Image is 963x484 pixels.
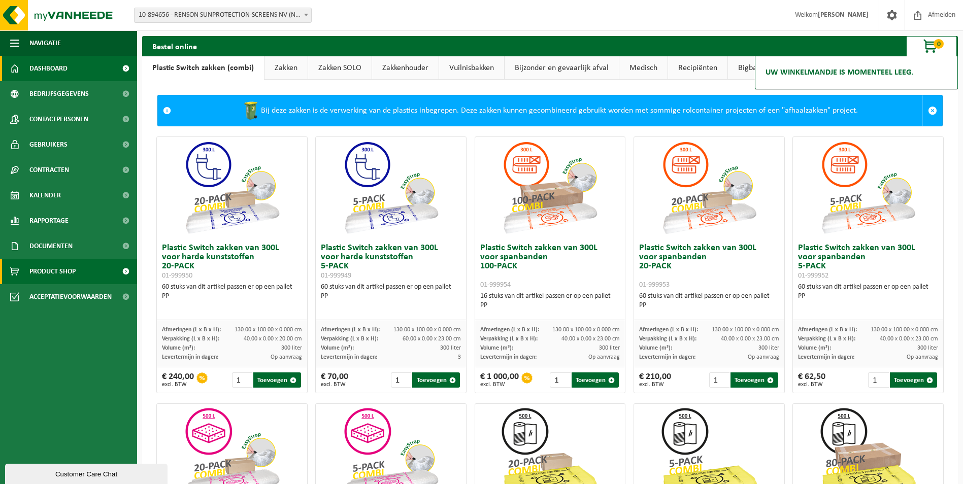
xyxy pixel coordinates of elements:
span: Levertermijn in dagen: [162,354,218,360]
div: € 210,00 [639,372,671,388]
img: 01-999949 [340,137,442,238]
img: 01-999953 [658,137,760,238]
button: 0 [906,36,957,56]
img: 01-999954 [499,137,601,238]
a: Plastic Switch zakken (combi) [142,56,264,80]
span: 01-999954 [480,281,511,289]
span: Afmetingen (L x B x H): [639,327,698,333]
span: 01-999949 [321,272,351,280]
span: excl. BTW [798,382,825,388]
span: 300 liter [917,345,938,351]
span: Afmetingen (L x B x H): [798,327,857,333]
a: Zakkenhouder [372,56,439,80]
span: Afmetingen (L x B x H): [480,327,539,333]
span: Gebruikers [29,132,68,157]
span: excl. BTW [639,382,671,388]
span: Verpakking (L x B x H): [639,336,696,342]
span: Bedrijfsgegevens [29,81,89,107]
span: Afmetingen (L x B x H): [162,327,221,333]
span: Acceptatievoorwaarden [29,284,112,309]
span: Volume (m³): [480,345,513,351]
span: Volume (m³): [798,345,831,351]
span: Op aanvraag [907,354,938,360]
span: 01-999950 [162,272,192,280]
span: Contactpersonen [29,107,88,132]
span: 40.00 x 0.00 x 23.00 cm [721,336,779,342]
span: 300 liter [281,345,302,351]
span: 0 [934,39,944,49]
span: 40.00 x 0.00 x 23.00 cm [880,336,938,342]
iframe: chat widget [5,462,170,484]
span: 3 [458,354,461,360]
button: Toevoegen [412,372,459,388]
div: PP [480,301,620,310]
a: Medisch [619,56,668,80]
span: excl. BTW [321,382,348,388]
h3: Plastic Switch zakken van 300L voor spanbanden 5-PACK [798,244,938,280]
span: Rapportage [29,208,69,233]
div: € 62,50 [798,372,825,388]
div: 60 stuks van dit artikel passen er op een pallet [798,283,938,301]
span: excl. BTW [480,382,519,388]
span: 60.00 x 0.00 x 23.00 cm [403,336,461,342]
div: 60 stuks van dit artikel passen er op een pallet [321,283,461,301]
span: 10-894656 - RENSON SUNPROTECTION-SCREENS NV (NOA OUTDOOR LIVING) - KRUISEM [135,8,311,22]
span: Volume (m³): [321,345,354,351]
div: PP [321,292,461,301]
button: Toevoegen [890,372,937,388]
img: WB-0240-HPE-GN-50.png [241,100,261,121]
span: 130.00 x 100.00 x 0.000 cm [871,327,938,333]
a: Sluit melding [922,95,942,126]
input: 1 [868,372,888,388]
span: Dashboard [29,56,68,81]
span: 130.00 x 100.00 x 0.000 cm [712,327,779,333]
span: Levertermijn in dagen: [480,354,537,360]
span: Contracten [29,157,69,183]
span: Kalender [29,183,61,208]
span: Verpakking (L x B x H): [480,336,538,342]
div: PP [798,292,938,301]
div: 16 stuks van dit artikel passen er op een pallet [480,292,620,310]
span: Product Shop [29,259,76,284]
span: Levertermijn in dagen: [321,354,377,360]
span: Volume (m³): [162,345,195,351]
span: 300 liter [758,345,779,351]
input: 1 [709,372,729,388]
span: 01-999952 [798,272,828,280]
span: Op aanvraag [588,354,620,360]
div: € 70,00 [321,372,348,388]
button: Toevoegen [253,372,301,388]
input: 1 [391,372,411,388]
span: Levertermijn in dagen: [798,354,854,360]
input: 1 [232,372,252,388]
div: Bij deze zakken is de verwerking van de plastics inbegrepen. Deze zakken kunnen gecombineerd gebr... [176,95,922,126]
span: 01-999953 [639,281,670,289]
span: 130.00 x 100.00 x 0.000 cm [393,327,461,333]
span: Volume (m³): [639,345,672,351]
a: Bijzonder en gevaarlijk afval [505,56,619,80]
a: Zakken [264,56,308,80]
a: Vuilnisbakken [439,56,504,80]
input: 1 [550,372,570,388]
span: Navigatie [29,30,61,56]
span: excl. BTW [162,382,194,388]
span: 40.00 x 0.00 x 20.00 cm [244,336,302,342]
div: PP [162,292,302,301]
div: € 1 000,00 [480,372,519,388]
img: 01-999952 [817,137,919,238]
div: € 240,00 [162,372,194,388]
span: Documenten [29,233,73,259]
div: 60 stuks van dit artikel passen er op een pallet [639,292,779,310]
h3: Plastic Switch zakken van 300L voor harde kunststoffen 5-PACK [321,244,461,280]
h3: Plastic Switch zakken van 300L voor spanbanden 20-PACK [639,244,779,289]
span: Op aanvraag [271,354,302,360]
span: 40.00 x 0.00 x 23.00 cm [561,336,620,342]
h2: Uw winkelmandje is momenteel leeg. [760,61,918,84]
a: Zakken SOLO [308,56,372,80]
span: 300 liter [440,345,461,351]
span: Afmetingen (L x B x H): [321,327,380,333]
span: Verpakking (L x B x H): [798,336,855,342]
strong: [PERSON_NAME] [818,11,869,19]
h3: Plastic Switch zakken van 300L voor spanbanden 100-PACK [480,244,620,289]
span: Op aanvraag [748,354,779,360]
